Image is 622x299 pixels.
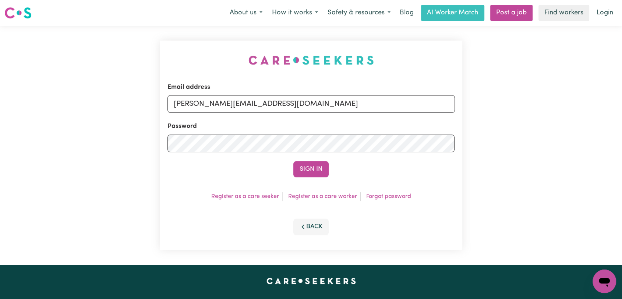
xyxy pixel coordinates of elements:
label: Password [167,122,197,131]
button: How it works [267,5,323,21]
a: Forgot password [366,194,411,199]
a: Careseekers home page [266,278,356,284]
img: Careseekers logo [4,6,32,20]
a: Login [592,5,618,21]
input: Email address [167,95,455,113]
label: Email address [167,83,210,92]
a: Register as a care worker [288,194,357,199]
a: Post a job [490,5,533,21]
button: About us [225,5,267,21]
a: Careseekers logo [4,4,32,21]
a: Register as a care seeker [211,194,279,199]
button: Safety & resources [323,5,395,21]
button: Back [293,219,329,235]
iframe: Button to launch messaging window [593,270,616,293]
button: Sign In [293,161,329,177]
a: Find workers [538,5,589,21]
a: AI Worker Match [421,5,484,21]
a: Blog [395,5,418,21]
